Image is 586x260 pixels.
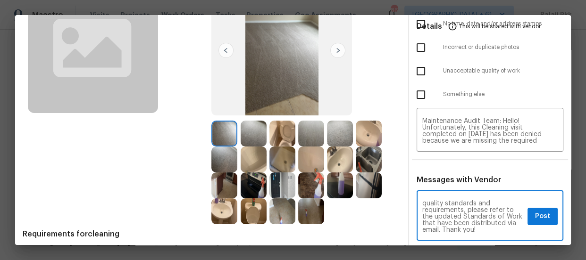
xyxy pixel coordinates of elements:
[527,208,558,225] button: Post
[422,118,558,144] textarea: Maintenance Audit Team: Hello! Unfortunately, this Cleaning visit completed on [DATE] has been de...
[218,43,234,58] img: left-chevron-button-url
[409,59,571,83] div: Unacceptable quality of work
[422,200,524,233] textarea: Maintenance Audit Team: Hello! Unfortunately, this Cleaning visit completed on [DATE] has been de...
[459,15,541,38] span: This will be shared with vendor
[417,176,501,184] span: Messages with Vendor
[330,43,345,58] img: right-chevron-button-url
[535,211,550,222] span: Post
[409,36,571,59] div: Incorrect or duplicate photos
[23,229,401,239] span: Requirements for cleaning
[443,67,563,75] span: Unacceptable quality of work
[409,83,571,106] div: Something else
[443,90,563,98] span: Something else
[443,43,563,51] span: Incorrect or duplicate photos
